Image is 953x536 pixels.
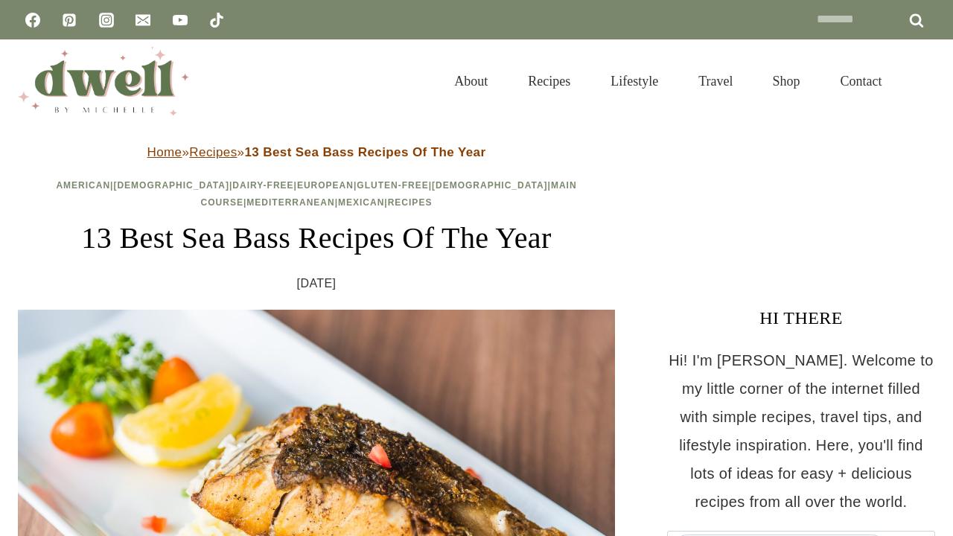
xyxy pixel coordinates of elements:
img: DWELL by michelle [18,47,189,115]
a: Gluten-Free [357,180,428,191]
a: TikTok [202,5,232,35]
a: Home [147,145,182,159]
a: YouTube [165,5,195,35]
h3: HI THERE [667,304,935,331]
a: About [434,55,508,107]
a: Lifestyle [590,55,678,107]
a: Dairy-Free [232,180,293,191]
time: [DATE] [297,272,337,295]
a: Facebook [18,5,48,35]
a: Recipes [189,145,237,159]
span: » » [147,145,486,159]
a: Instagram [92,5,121,35]
a: Recipes [388,197,433,208]
a: Contact [820,55,902,107]
a: Recipes [508,55,590,107]
a: Pinterest [54,5,84,35]
button: View Search Form [910,68,935,94]
h1: 13 Best Sea Bass Recipes Of The Year [18,216,615,261]
nav: Primary Navigation [434,55,902,107]
a: [DEMOGRAPHIC_DATA] [113,180,229,191]
a: Shop [753,55,820,107]
a: Mediterranean [246,197,334,208]
a: Email [128,5,158,35]
a: Travel [678,55,753,107]
strong: 13 Best Sea Bass Recipes Of The Year [244,145,485,159]
a: [DEMOGRAPHIC_DATA] [432,180,548,191]
a: American [56,180,110,191]
a: European [297,180,354,191]
span: | | | | | | | | | [56,180,576,208]
a: Mexican [338,197,384,208]
p: Hi! I'm [PERSON_NAME]. Welcome to my little corner of the internet filled with simple recipes, tr... [667,346,935,516]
